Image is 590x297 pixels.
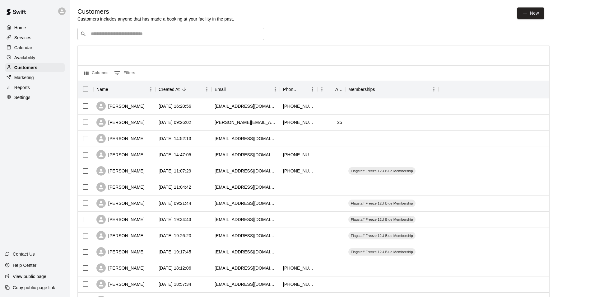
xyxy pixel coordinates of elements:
[159,265,191,271] div: 2025-10-03 18:12:06
[348,81,375,98] div: Memberships
[96,231,145,240] div: [PERSON_NAME]
[317,85,327,94] button: Menu
[5,33,65,42] a: Services
[14,45,32,51] p: Calendar
[280,81,317,98] div: Phone Number
[14,25,26,31] p: Home
[348,232,416,239] div: Flagstaff Freeze 12U Blue Membership
[96,280,145,289] div: [PERSON_NAME]
[215,168,277,174] div: razdevelopmentgroup@gmail.com
[14,94,30,101] p: Settings
[146,85,156,94] button: Menu
[337,119,342,125] div: 25
[375,85,384,94] button: Sort
[348,217,416,222] span: Flagstaff Freeze 12U Blue Membership
[5,23,65,32] a: Home
[156,81,211,98] div: Created At
[215,216,277,223] div: benricebruce@gmail.com
[348,167,416,175] div: Flagstaff Freeze 12U Blue Membership
[5,73,65,82] a: Marketing
[348,249,416,254] span: Flagstaff Freeze 12U Blue Membership
[215,200,277,206] div: amg229@nau.com
[215,233,277,239] div: moriahgkirkman@hotmail.com
[283,81,299,98] div: Phone Number
[83,68,110,78] button: Select columns
[159,281,191,287] div: 2025-10-02 18:57:34
[96,166,145,176] div: [PERSON_NAME]
[77,28,264,40] div: Search customers by name or email
[226,85,235,94] button: Sort
[215,281,277,287] div: azpac5136@gmail.com
[5,83,65,92] a: Reports
[96,247,145,257] div: [PERSON_NAME]
[13,262,36,268] p: Help Center
[348,216,416,223] div: Flagstaff Freeze 12U Blue Membership
[215,103,277,109] div: ericwaters2004@gmail.com
[5,43,65,52] a: Calendar
[283,281,314,287] div: +19286079254
[96,81,108,98] div: Name
[283,168,314,174] div: +14243920662
[77,16,234,22] p: Customers includes anyone that has made a booking at your facility in the past.
[14,74,34,81] p: Marketing
[77,7,234,16] h5: Customers
[96,182,145,192] div: [PERSON_NAME]
[202,85,211,94] button: Menu
[215,119,277,125] div: lydia+naz@runswiftapp.com
[180,85,188,94] button: Sort
[159,168,191,174] div: 2025-10-08 11:07:29
[348,233,416,238] span: Flagstaff Freeze 12U Blue Membership
[215,184,277,190] div: shelbieoconnor11@yahoo.com
[5,93,65,102] a: Settings
[271,85,280,94] button: Menu
[5,53,65,62] a: Availability
[96,263,145,273] div: [PERSON_NAME]
[348,248,416,256] div: Flagstaff Freeze 12U Blue Membership
[96,101,145,111] div: [PERSON_NAME]
[13,251,35,257] p: Contact Us
[308,85,317,94] button: Menu
[96,199,145,208] div: [PERSON_NAME]
[159,233,191,239] div: 2025-10-03 19:26:20
[283,103,314,109] div: +13344479904
[5,63,65,72] a: Customers
[93,81,156,98] div: Name
[299,85,308,94] button: Sort
[14,54,35,61] p: Availability
[159,184,191,190] div: 2025-10-06 11:04:42
[517,7,544,19] a: New
[215,265,277,271] div: rjstevens928@gmail.com
[159,200,191,206] div: 2025-10-06 09:21:44
[215,135,277,142] div: floydcrl@msn.com
[283,119,314,125] div: +12182888873
[159,135,191,142] div: 2025-10-08 14:52:13
[159,103,191,109] div: 2025-10-10 16:20:56
[108,85,117,94] button: Sort
[96,134,145,143] div: [PERSON_NAME]
[96,150,145,159] div: [PERSON_NAME]
[335,81,342,98] div: Age
[113,68,137,78] button: Show filters
[283,265,314,271] div: +19282558917
[159,152,191,158] div: 2025-10-08 14:47:05
[13,285,55,291] p: Copy public page link
[429,85,439,94] button: Menu
[96,215,145,224] div: [PERSON_NAME]
[159,216,191,223] div: 2025-10-03 19:34:43
[215,249,277,255] div: cgwslc@yahoo.com
[159,249,191,255] div: 2025-10-03 19:17:45
[327,85,335,94] button: Sort
[159,81,180,98] div: Created At
[211,81,280,98] div: Email
[14,64,37,71] p: Customers
[14,84,30,91] p: Reports
[13,273,46,280] p: View public page
[317,81,345,98] div: Age
[215,152,277,158] div: deedeen06@yahoo.com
